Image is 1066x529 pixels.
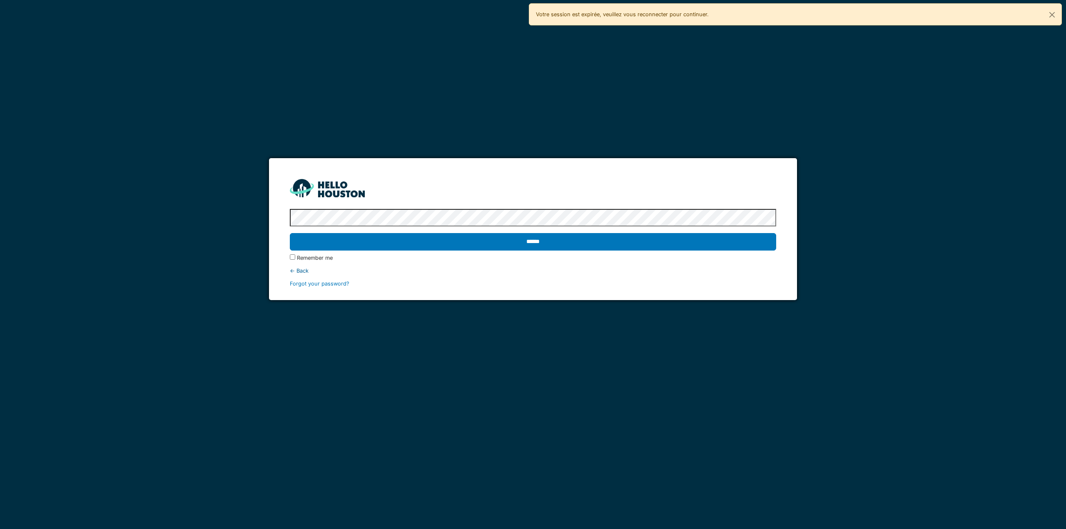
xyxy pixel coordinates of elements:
img: HH_line-BYnF2_Hg.png [290,179,365,197]
a: Forgot your password? [290,281,349,287]
div: ← Back [290,267,776,275]
label: Remember me [297,254,333,262]
button: Close [1043,4,1061,26]
div: Votre session est expirée, veuillez vous reconnecter pour continuer. [529,3,1062,25]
